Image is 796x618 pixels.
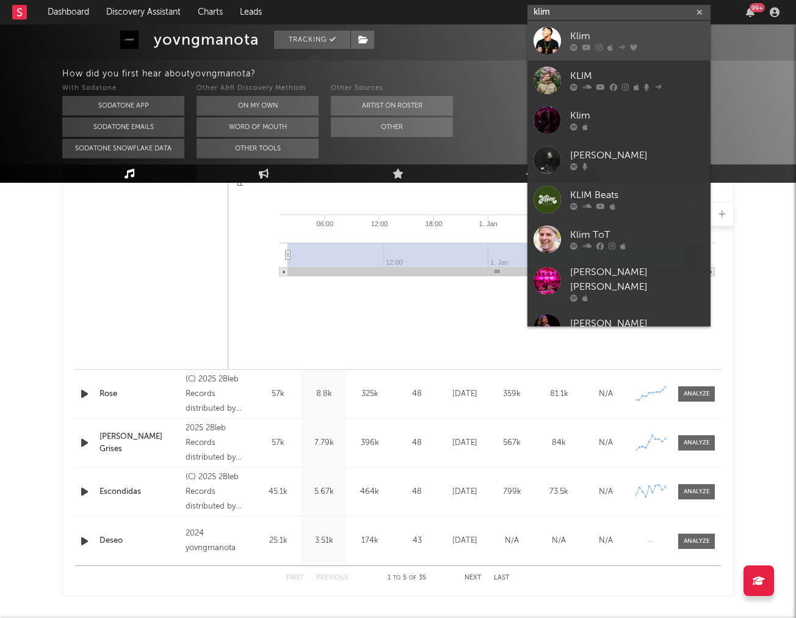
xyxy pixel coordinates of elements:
button: Tracking [274,31,350,49]
a: [PERSON_NAME] [527,308,711,348]
button: Sodatone Snowflake Data [62,139,184,158]
div: 43 [396,535,438,547]
div: Other Sources [331,81,453,96]
div: 99 + [750,3,765,12]
a: Klim [527,21,711,61]
a: KLIM Beats [527,180,711,219]
button: 99+ [746,7,754,17]
div: 7.79k [304,437,344,449]
button: Next [465,575,482,581]
button: Last [494,575,510,581]
div: N/A [585,535,626,547]
a: [PERSON_NAME] [PERSON_NAME] [527,259,711,308]
text: 2. … [700,259,714,266]
span: of [409,575,416,581]
div: N/A [538,535,579,547]
div: 84k [538,437,579,449]
div: Klim [570,29,704,44]
div: 81.1k [538,388,579,400]
div: 48 [396,437,438,449]
div: N/A [491,535,532,547]
div: 567k [491,437,532,449]
button: Other [331,117,453,137]
div: 325k [350,388,389,400]
div: 48 [396,388,438,400]
div: [DATE] [444,388,485,400]
div: 25.1k [258,535,298,547]
button: Previous [316,575,349,581]
div: 57k [258,388,298,400]
div: [PERSON_NAME] [570,149,704,163]
a: Escondidas [99,486,179,498]
button: Sodatone App [62,96,184,116]
div: yovngmanota [154,31,259,49]
div: 48 [396,486,438,498]
input: Search for artists [527,5,711,20]
div: 5.67k [304,486,344,498]
button: Sodatone Emails [62,117,184,137]
div: 45.1k [258,486,298,498]
div: 359k [491,388,532,400]
a: KLIM [527,61,711,100]
div: 8.8k [304,388,344,400]
a: Klim ToT [527,219,711,259]
button: First [286,575,304,581]
a: Klim [527,100,711,140]
div: With Sodatone [62,81,184,96]
div: (C) 2025 2Bleb Records distributed by Sway Music Digital Corp. [186,470,252,514]
div: Klim [570,109,704,123]
div: [DATE] [444,437,485,449]
a: Rose [99,388,179,400]
button: On My Own [197,96,319,116]
button: Other Tools [197,139,319,158]
div: Other A&R Discovery Methods [197,81,319,96]
a: [PERSON_NAME] Grises [99,431,179,455]
div: 174k [350,535,389,547]
div: [DATE] [444,535,485,547]
div: Klim ToT [570,228,704,243]
a: Deseo [99,535,179,547]
div: How did you first hear about yovngmanota ? [62,67,796,81]
div: [PERSON_NAME] [PERSON_NAME] [570,265,704,295]
div: 799k [491,486,532,498]
div: 2025 2Bleb Records distributed by Sway Music Digital Corp. [186,421,252,465]
button: Word Of Mouth [197,117,319,137]
div: 2024 yovngmanota [186,526,252,556]
div: (C) 2025 2Bleb Records distributed by Sway Music Digital Corp. [186,372,252,416]
div: 396k [350,437,389,449]
div: N/A [585,437,626,449]
text: Popularity Score [236,133,245,186]
div: [PERSON_NAME] [570,317,704,331]
a: [PERSON_NAME] [527,140,711,180]
div: 3.51k [304,535,344,547]
div: [DATE] [444,486,485,498]
div: 73.5k [538,486,579,498]
div: 57k [258,437,298,449]
div: N/A [585,388,626,400]
div: 1 5 35 [373,571,440,586]
button: Artist on Roster [331,96,453,116]
div: N/A [585,486,626,498]
div: 464k [350,486,389,498]
span: to [393,575,400,581]
div: KLIM [570,69,704,84]
div: KLIM Beats [570,188,704,203]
